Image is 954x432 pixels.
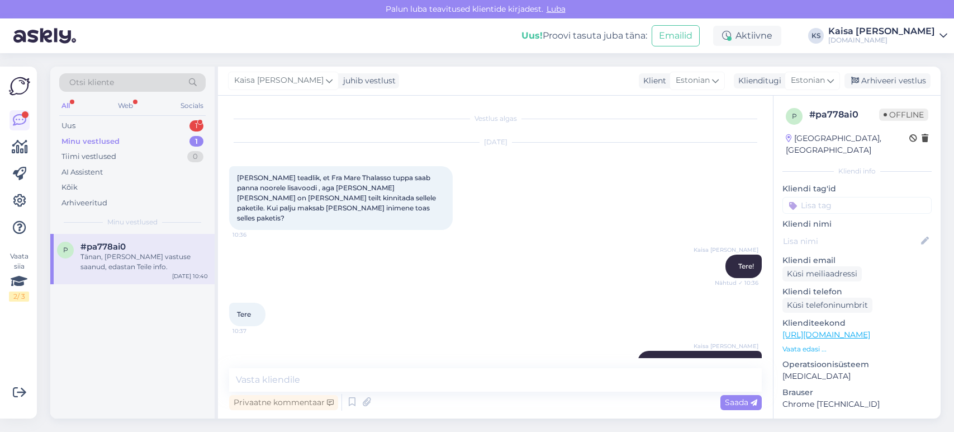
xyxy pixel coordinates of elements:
div: 1 [189,136,203,147]
img: Askly Logo [9,76,30,97]
div: Socials [178,98,206,113]
div: AI Assistent [61,167,103,178]
div: # pa778ai0 [809,108,879,121]
div: 0 [187,151,203,162]
div: Klienditugi [734,75,781,87]
span: Tere [237,310,251,318]
div: KS [808,28,824,44]
div: [DATE] 10:40 [172,272,208,280]
span: Kaisa [PERSON_NAME] [234,74,324,87]
span: [PERSON_NAME] teadlik, et Fra Mare Thalasso tuppa saab panna noorele lisavoodi , aga [PERSON_NAME... [237,173,438,222]
span: #pa778ai0 [80,242,126,252]
b: Uus! [521,30,543,41]
p: Kliendi nimi [782,218,932,230]
p: Vaata edasi ... [782,344,932,354]
span: 10:37 [232,327,274,335]
div: Kõik [61,182,78,193]
span: Luba [543,4,569,14]
p: Kliendi telefon [782,286,932,298]
div: Küsi meiliaadressi [782,266,862,281]
span: Minu vestlused [107,217,158,227]
p: Kliendi email [782,255,932,266]
div: Tänan, [PERSON_NAME] vastuse saanud, edastan Teile info. [80,252,208,272]
div: 1 [189,120,203,132]
p: Klienditeekond [782,317,932,329]
span: Saada [725,397,757,407]
span: Tere! [738,262,754,270]
div: [DOMAIN_NAME] [828,36,935,45]
span: Nähtud ✓ 10:36 [715,279,758,287]
div: Uus [61,120,75,132]
div: Küsi telefoninumbrit [782,298,872,313]
div: [GEOGRAPHIC_DATA], [GEOGRAPHIC_DATA] [786,133,909,156]
span: 10:36 [232,231,274,239]
span: Otsi kliente [69,77,114,88]
span: Estonian [676,74,710,87]
div: Proovi tasuta juba täna: [521,29,647,43]
div: juhib vestlust [339,75,396,87]
p: Chrome [TECHNICAL_ID] [782,398,932,410]
div: Arhiveeri vestlus [844,73,931,88]
div: Arhiveeritud [61,198,107,209]
div: [DATE] [229,137,762,147]
span: Estonian [791,74,825,87]
div: Vaata siia [9,251,29,302]
div: Kliendi info [782,166,932,176]
input: Lisa tag [782,197,932,214]
div: Aktiivne [713,26,781,46]
div: 2 / 3 [9,292,29,302]
div: Web [116,98,135,113]
div: Minu vestlused [61,136,120,147]
span: Kaisa [PERSON_NAME] [694,246,758,254]
p: Brauser [782,387,932,398]
div: Klient [639,75,666,87]
a: [URL][DOMAIN_NAME] [782,330,870,340]
p: Kliendi tag'id [782,183,932,195]
div: All [59,98,72,113]
div: Tiimi vestlused [61,151,116,162]
div: Kaisa [PERSON_NAME] [828,27,935,36]
button: Emailid [652,25,700,46]
div: Privaatne kommentaar [229,395,338,410]
div: Vestlus algas [229,114,762,124]
span: Offline [879,109,928,121]
span: p [792,112,797,120]
p: Operatsioonisüsteem [782,359,932,370]
span: p [63,246,68,254]
span: Kaisa [PERSON_NAME] [694,342,758,350]
input: Lisa nimi [783,235,919,247]
a: Kaisa [PERSON_NAME][DOMAIN_NAME] [828,27,947,45]
p: [MEDICAL_DATA] [782,370,932,382]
